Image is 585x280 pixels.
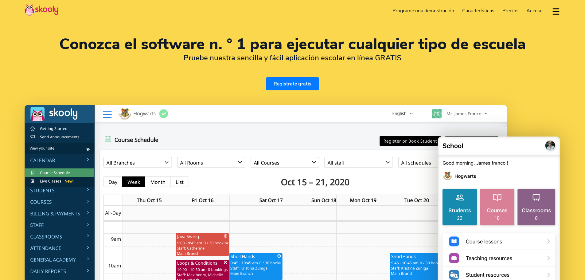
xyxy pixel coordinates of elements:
a: Registrate gratis [266,77,319,90]
img: Skooly [25,4,58,16]
h2: Pruebe nuestra sencilla y fácil aplicación escolar en línea GRATIS [25,53,560,62]
h1: Conozca el software n. ° 1 para ejecutar cualquier tipo de escuela [25,37,560,52]
span: Acceso [526,7,543,14]
a: Programe una demostración [389,6,458,16]
a: Precios [498,6,523,16]
a: Acceso [522,6,547,16]
span: Precios [502,7,519,14]
a: Características [458,6,498,16]
button: dropdown menu [552,4,560,18]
